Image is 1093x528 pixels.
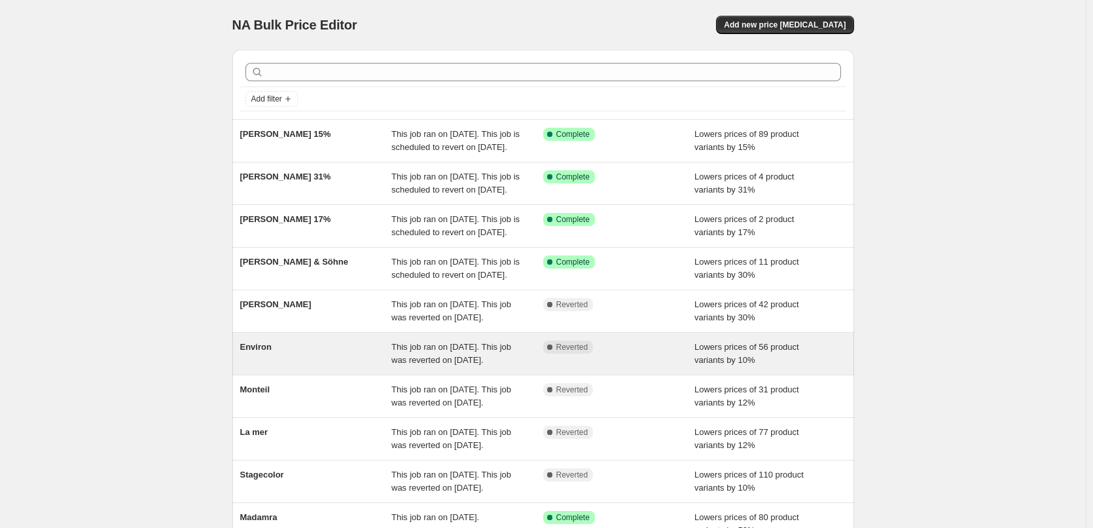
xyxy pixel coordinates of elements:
[724,20,846,30] span: Add new price [MEDICAL_DATA]
[694,470,804,493] span: Lowers prices of 110 product variants by 10%
[694,385,799,407] span: Lowers prices of 31 product variants by 12%
[556,342,588,352] span: Reverted
[251,94,282,104] span: Add filter
[391,299,511,322] span: This job ran on [DATE]. This job was reverted on [DATE].
[694,299,799,322] span: Lowers prices of 42 product variants by 30%
[240,385,270,394] span: Monteil
[556,172,590,182] span: Complete
[556,470,588,480] span: Reverted
[240,257,348,267] span: [PERSON_NAME] & Söhne
[240,342,272,352] span: Environ
[240,214,331,224] span: [PERSON_NAME] 17%
[391,172,520,195] span: This job ran on [DATE]. This job is scheduled to revert on [DATE].
[245,91,298,107] button: Add filter
[391,129,520,152] span: This job ran on [DATE]. This job is scheduled to revert on [DATE].
[391,470,511,493] span: This job ran on [DATE]. This job was reverted on [DATE].
[556,214,590,225] span: Complete
[694,342,799,365] span: Lowers prices of 56 product variants by 10%
[240,172,331,181] span: [PERSON_NAME] 31%
[556,427,588,438] span: Reverted
[391,427,511,450] span: This job ran on [DATE]. This job was reverted on [DATE].
[716,16,853,34] button: Add new price [MEDICAL_DATA]
[232,18,357,32] span: NA Bulk Price Editor
[556,385,588,395] span: Reverted
[391,385,511,407] span: This job ran on [DATE]. This job was reverted on [DATE].
[240,427,268,437] span: La mer
[694,129,799,152] span: Lowers prices of 89 product variants by 15%
[391,342,511,365] span: This job ran on [DATE]. This job was reverted on [DATE].
[391,257,520,280] span: This job ran on [DATE]. This job is scheduled to revert on [DATE].
[240,512,278,522] span: Madamra
[694,172,794,195] span: Lowers prices of 4 product variants by 31%
[556,257,590,267] span: Complete
[240,470,284,480] span: Stagecolor
[240,129,331,139] span: [PERSON_NAME] 15%
[694,427,799,450] span: Lowers prices of 77 product variants by 12%
[556,299,588,310] span: Reverted
[391,214,520,237] span: This job ran on [DATE]. This job is scheduled to revert on [DATE].
[240,299,312,309] span: [PERSON_NAME]
[694,214,794,237] span: Lowers prices of 2 product variants by 17%
[694,257,799,280] span: Lowers prices of 11 product variants by 30%
[556,129,590,140] span: Complete
[391,512,479,522] span: This job ran on [DATE].
[556,512,590,523] span: Complete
